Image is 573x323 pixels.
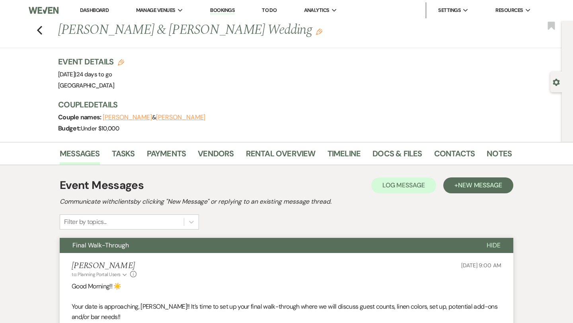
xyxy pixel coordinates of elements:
span: Analytics [304,6,329,14]
img: Weven Logo [29,2,58,19]
a: Rental Overview [246,147,316,165]
button: [PERSON_NAME] [156,114,205,121]
button: Edit [316,28,322,35]
button: Final Walk-Through [60,238,474,253]
h1: [PERSON_NAME] & [PERSON_NAME] Wedding [58,21,415,40]
a: Messages [60,147,100,165]
h5: [PERSON_NAME] [72,261,136,271]
button: Hide [474,238,513,253]
a: Tasks [112,147,135,165]
a: Notes [487,147,512,165]
span: Resources [495,6,523,14]
span: | [75,70,112,78]
a: Payments [147,147,186,165]
span: New Message [458,181,502,189]
a: Timeline [327,147,361,165]
span: Final Walk-Through [72,241,129,249]
span: Manage Venues [136,6,175,14]
h2: Communicate with clients by clicking "New Message" or replying to an existing message thread. [60,197,513,206]
h3: Event Details [58,56,124,67]
span: & [103,113,205,121]
span: [GEOGRAPHIC_DATA] [58,82,114,90]
a: Vendors [198,147,234,165]
a: Dashboard [80,7,109,14]
button: [PERSON_NAME] [103,114,152,121]
span: Hide [487,241,501,249]
span: to: Planning Portal Users [72,271,121,278]
a: To Do [262,7,277,14]
span: Couple names: [58,113,103,121]
span: Budget: [58,124,81,132]
a: Contacts [434,147,475,165]
span: [DATE] [58,70,112,78]
h1: Event Messages [60,177,144,194]
a: Docs & Files [372,147,422,165]
p: Good Morning!! ☀️ [72,281,501,292]
span: Under $10,000 [81,125,119,132]
button: Open lead details [553,78,560,86]
button: +New Message [443,177,513,193]
span: 24 days to go [76,70,112,78]
span: Settings [438,6,461,14]
div: Filter by topics... [64,217,107,227]
a: Bookings [210,7,235,14]
span: [DATE] 9:00 AM [461,262,501,269]
button: to: Planning Portal Users [72,271,128,278]
span: Your date is approaching, [PERSON_NAME]!! It’s time to set up your final walk-through where we wi... [72,302,497,321]
h3: Couple Details [58,99,504,110]
span: Log Message [382,181,425,189]
button: Log Message [371,177,436,193]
